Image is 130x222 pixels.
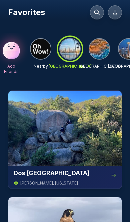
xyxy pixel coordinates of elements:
[1,38,22,60] img: Add Friends
[31,39,51,59] img: Nearby
[8,7,45,18] h1: Favorites
[49,64,92,69] p: [GEOGRAPHIC_DATA]
[79,64,120,69] p: [GEOGRAPHIC_DATA]
[89,39,109,59] img: Orange County
[34,64,48,69] p: Nearby
[14,168,89,178] h3: Dos [GEOGRAPHIC_DATA]
[1,64,22,74] p: Add Friends
[8,91,122,166] img: Dos Picos County Park
[20,180,78,186] span: [PERSON_NAME] , [US_STATE]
